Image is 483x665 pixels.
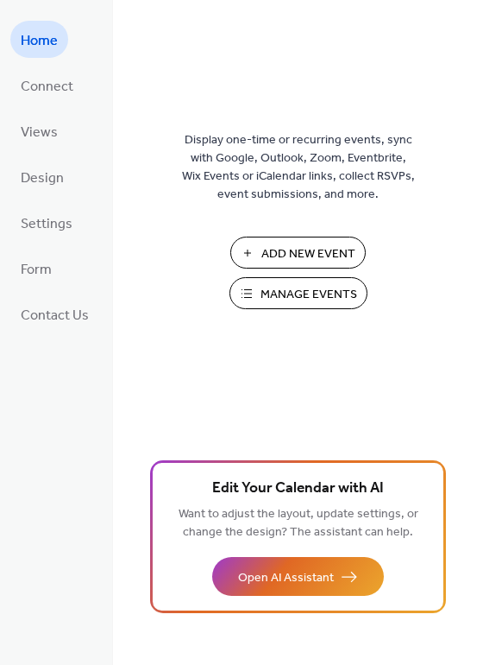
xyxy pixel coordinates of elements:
a: Views [10,112,68,149]
span: Settings [21,211,72,237]
a: Connect [10,66,84,104]
button: Open AI Assistant [212,557,384,596]
span: Add New Event [261,245,355,263]
span: Design [21,165,64,192]
a: Form [10,250,62,287]
span: Views [21,119,58,146]
span: Home [21,28,58,54]
button: Add New Event [230,237,366,269]
a: Contact Us [10,295,99,332]
span: Open AI Assistant [238,569,334,587]
span: Display one-time or recurring events, sync with Google, Outlook, Zoom, Eventbrite, Wix Events or ... [182,131,415,204]
span: Want to adjust the layout, update settings, or change the design? The assistant can help. [179,503,418,544]
span: Form [21,256,52,283]
span: Connect [21,73,73,100]
span: Edit Your Calendar with AI [212,477,384,501]
button: Manage Events [229,277,367,309]
a: Settings [10,204,83,241]
span: Manage Events [260,286,357,304]
span: Contact Us [21,302,89,329]
a: Home [10,21,68,58]
a: Design [10,158,74,195]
